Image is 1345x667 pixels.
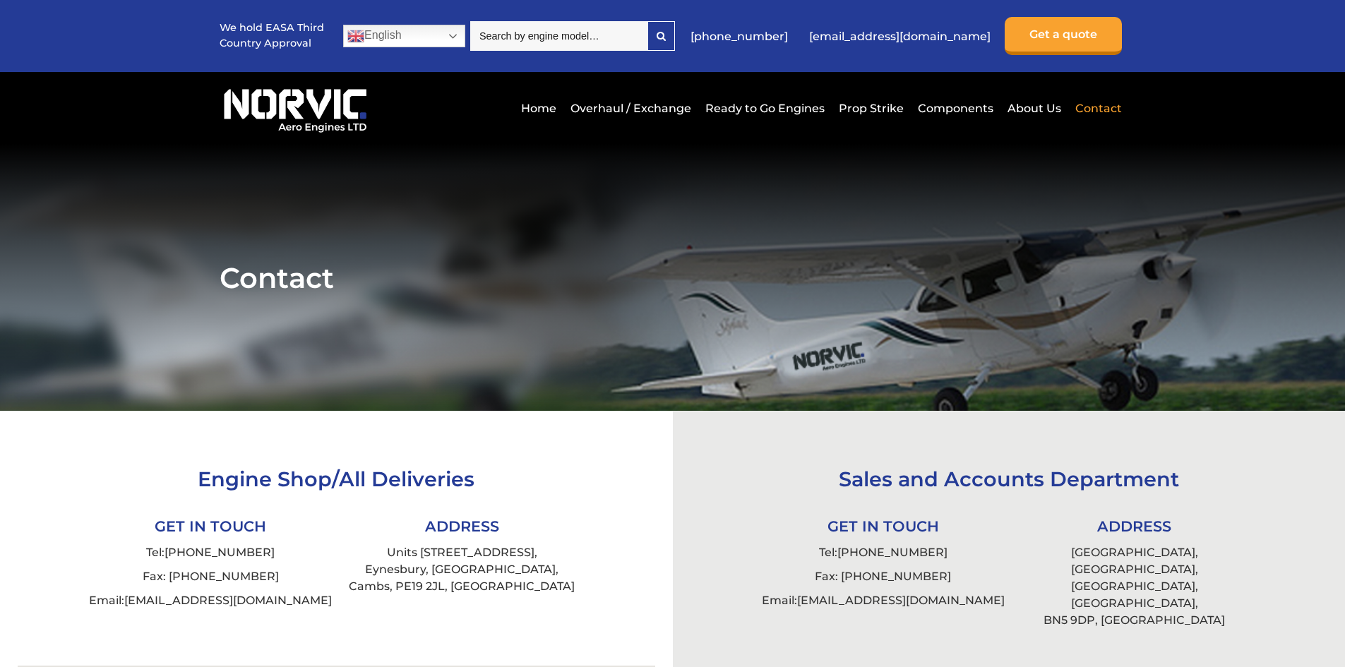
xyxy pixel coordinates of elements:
a: Home [518,91,560,126]
li: GET IN TOUCH [758,512,1009,541]
p: We hold EASA Third Country Approval [220,20,325,51]
h3: Sales and Accounts Department [758,467,1260,491]
a: English [343,25,465,47]
input: Search by engine model… [470,21,647,51]
a: Contact [1072,91,1122,126]
h3: Engine Shop/All Deliveries [85,467,587,491]
li: GET IN TOUCH [85,512,336,541]
li: Email: [758,589,1009,613]
a: [EMAIL_ADDRESS][DOMAIN_NAME] [124,594,332,607]
a: Ready to Go Engines [702,91,828,126]
li: Tel: [85,541,336,565]
a: Overhaul / Exchange [567,91,695,126]
a: [PHONE_NUMBER] [837,546,948,559]
li: [GEOGRAPHIC_DATA], [GEOGRAPHIC_DATA], [GEOGRAPHIC_DATA], [GEOGRAPHIC_DATA], BN5 9DP, [GEOGRAPHIC_... [1009,541,1260,632]
a: [EMAIL_ADDRESS][DOMAIN_NAME] [797,594,1005,607]
img: en [347,28,364,44]
li: Units [STREET_ADDRESS], Eynesbury, [GEOGRAPHIC_DATA], Cambs, PE19 2JL, [GEOGRAPHIC_DATA] [336,541,587,599]
a: [PHONE_NUMBER] [683,19,795,54]
img: Norvic Aero Engines logo [220,83,371,133]
li: Fax: [PHONE_NUMBER] [758,565,1009,589]
li: Fax: [PHONE_NUMBER] [85,565,336,589]
a: Components [914,91,997,126]
li: ADDRESS [336,512,587,541]
a: About Us [1004,91,1065,126]
a: Prop Strike [835,91,907,126]
a: [EMAIL_ADDRESS][DOMAIN_NAME] [802,19,998,54]
a: [PHONE_NUMBER] [165,546,275,559]
h1: Contact [220,260,1125,295]
li: Tel: [758,541,1009,565]
li: Email: [85,589,336,613]
li: ADDRESS [1009,512,1260,541]
a: Get a quote [1005,17,1122,55]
